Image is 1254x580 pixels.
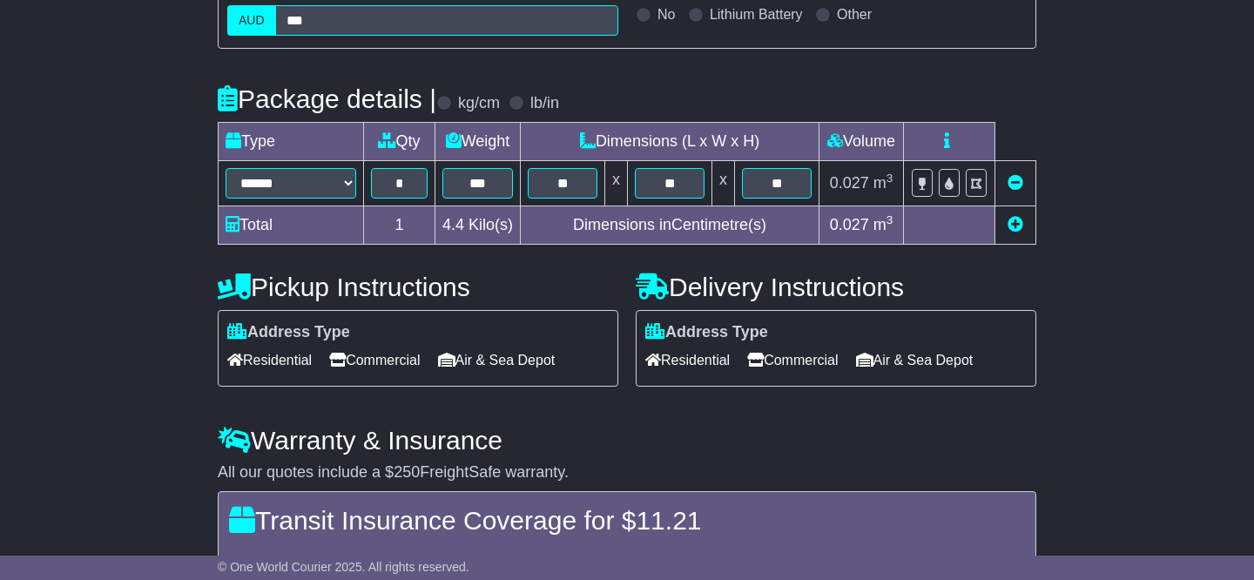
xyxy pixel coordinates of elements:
a: Remove this item [1008,174,1023,192]
h4: Package details | [218,84,436,113]
div: All our quotes include a $ FreightSafe warranty. [218,463,1036,482]
span: 11.21 [636,506,701,535]
td: Weight [435,123,521,161]
td: x [605,161,628,206]
span: Residential [645,347,730,374]
td: Total [219,206,364,245]
span: 250 [394,463,420,481]
sup: 3 [887,213,893,226]
span: m [873,174,893,192]
td: Volume [819,123,904,161]
td: Type [219,123,364,161]
span: m [873,216,893,233]
td: x [712,161,735,206]
span: Commercial [747,347,838,374]
span: Residential [227,347,312,374]
td: Dimensions (L x W x H) [521,123,819,161]
span: © One World Courier 2025. All rights reserved. [218,560,469,574]
td: 1 [364,206,435,245]
a: Add new item [1008,216,1023,233]
label: AUD [227,5,276,36]
span: 0.027 [830,174,869,192]
span: 0.027 [830,216,869,233]
sup: 3 [887,172,893,185]
span: Air & Sea Depot [856,347,974,374]
span: 4.4 [442,216,464,233]
label: Lithium Battery [710,6,803,23]
td: Qty [364,123,435,161]
td: Dimensions in Centimetre(s) [521,206,819,245]
h4: Delivery Instructions [636,273,1036,301]
label: kg/cm [458,94,500,113]
h4: Pickup Instructions [218,273,618,301]
td: Kilo(s) [435,206,521,245]
label: Address Type [227,323,350,342]
label: Address Type [645,323,768,342]
span: Commercial [329,347,420,374]
label: lb/in [530,94,559,113]
label: Other [837,6,872,23]
label: No [657,6,675,23]
h4: Warranty & Insurance [218,426,1036,455]
span: Air & Sea Depot [438,347,556,374]
h4: Transit Insurance Coverage for $ [229,506,1025,535]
